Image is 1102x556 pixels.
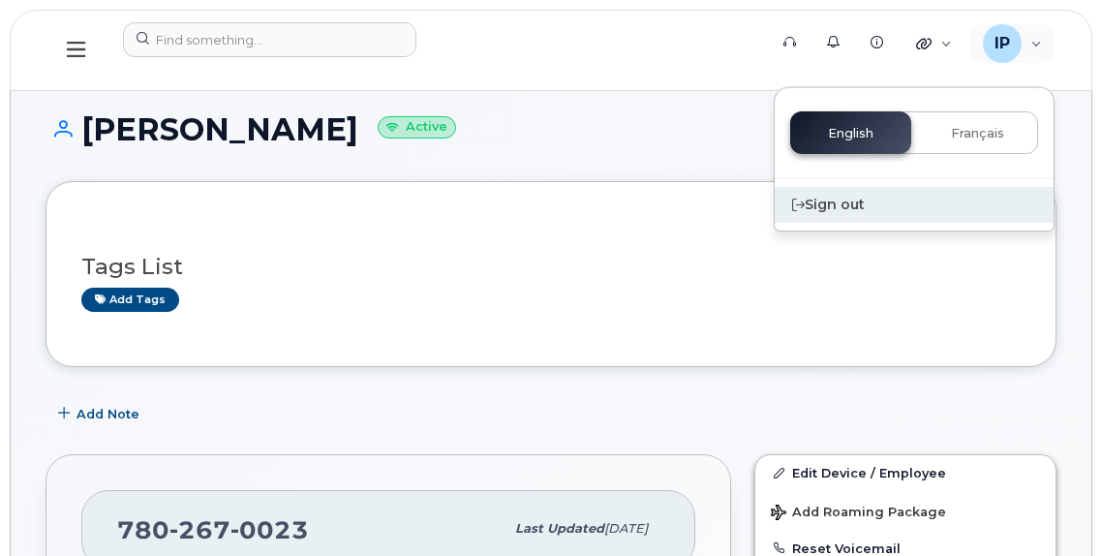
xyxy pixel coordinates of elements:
[46,112,1056,146] h1: [PERSON_NAME]
[515,521,604,536] span: Last updated
[378,116,456,139] small: Active
[755,491,1056,531] button: Add Roaming Package
[604,521,648,536] span: [DATE]
[775,187,1054,223] div: Sign out
[169,515,230,544] span: 267
[46,396,156,431] button: Add Note
[81,288,179,312] a: Add tags
[117,515,309,544] span: 780
[77,405,139,423] span: Add Note
[81,255,1021,279] h3: Tags List
[771,505,946,523] span: Add Roaming Package
[951,126,1004,141] span: Français
[230,515,309,544] span: 0023
[755,455,1056,490] a: Edit Device / Employee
